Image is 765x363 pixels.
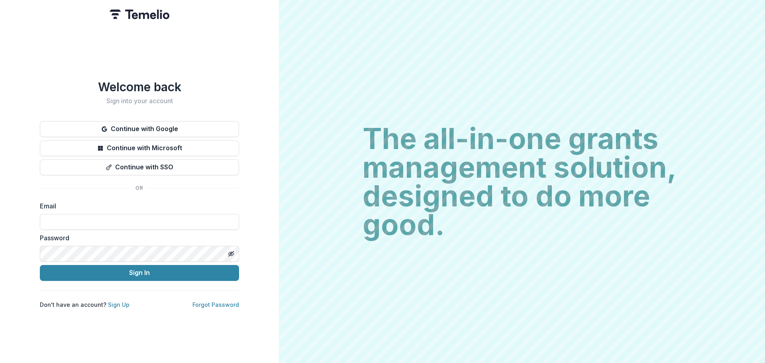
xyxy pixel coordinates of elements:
h1: Welcome back [40,80,239,94]
label: Password [40,233,234,243]
button: Continue with Microsoft [40,140,239,156]
button: Toggle password visibility [225,247,237,260]
img: Temelio [110,10,169,19]
a: Sign Up [108,301,129,308]
a: Forgot Password [192,301,239,308]
button: Sign In [40,265,239,281]
h2: Sign into your account [40,97,239,105]
button: Continue with SSO [40,159,239,175]
button: Continue with Google [40,121,239,137]
p: Don't have an account? [40,300,129,309]
label: Email [40,201,234,211]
